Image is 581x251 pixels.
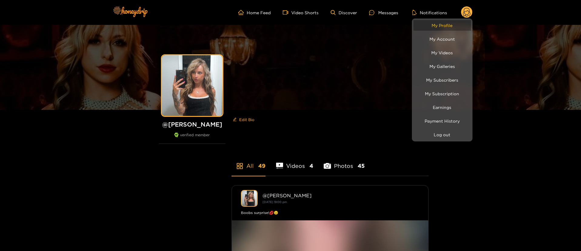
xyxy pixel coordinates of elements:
a: My Profile [413,20,471,31]
a: Earnings [413,102,471,113]
a: Payment History [413,116,471,126]
a: My Videos [413,47,471,58]
a: My Subscription [413,88,471,99]
button: Log out [413,129,471,140]
a: My Galleries [413,61,471,72]
a: My Account [413,34,471,44]
a: My Subscribers [413,75,471,85]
